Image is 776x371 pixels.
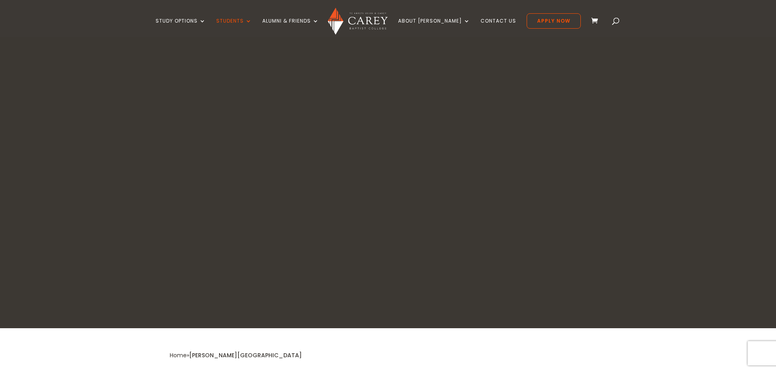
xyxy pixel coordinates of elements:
a: Study Options [156,18,206,37]
span: [PERSON_NAME][GEOGRAPHIC_DATA] [189,351,302,359]
a: Apply Now [527,13,581,29]
a: Students [216,18,252,37]
img: Carey Baptist College [328,8,387,35]
a: About [PERSON_NAME] [398,18,470,37]
a: Alumni & Friends [262,18,319,37]
a: Home [170,351,187,359]
span: » [170,351,302,359]
a: Contact Us [481,18,516,37]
